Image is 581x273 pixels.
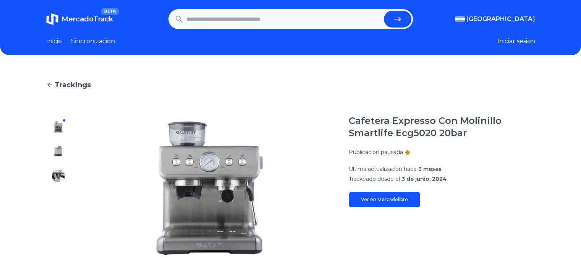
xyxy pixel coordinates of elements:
[52,243,65,255] img: Cafetera Expresso Con Molinillo Smartlife Ecg5020 20bar
[46,13,113,25] a: MercadoTrackBETA
[52,194,65,206] img: Cafetera Expresso Con Molinillo Smartlife Ecg5020 20bar
[349,175,400,182] span: Trackeado desde el
[101,8,119,15] span: BETA
[46,13,58,25] img: MercadoTrack
[401,175,447,182] span: 3 de junio, 2024
[46,37,62,46] a: Inicio
[418,166,442,172] span: 3 meses
[52,170,65,182] img: Cafetera Expresso Con Molinillo Smartlife Ecg5020 20bar
[55,80,91,90] span: Trackings
[349,166,417,172] span: Ultima actualizacion hace
[349,148,403,156] p: Publicacion pausada
[52,145,65,158] img: Cafetera Expresso Con Molinillo Smartlife Ecg5020 20bar
[497,37,535,46] button: Iniciar sesion
[466,15,535,24] span: [GEOGRAPHIC_DATA]
[455,15,535,24] button: [GEOGRAPHIC_DATA]
[349,192,420,207] a: Ver en Mercadolibre
[455,16,465,22] img: Argentina
[349,115,535,139] h1: Cafetera Expresso Con Molinillo Smartlife Ecg5020 20bar
[61,15,113,23] span: MercadoTrack
[71,37,115,46] a: Sincronizacion
[52,121,65,133] img: Cafetera Expresso Con Molinillo Smartlife Ecg5020 20bar
[86,115,333,262] img: Cafetera Expresso Con Molinillo Smartlife Ecg5020 20bar
[46,80,535,90] a: Trackings
[52,219,65,231] img: Cafetera Expresso Con Molinillo Smartlife Ecg5020 20bar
